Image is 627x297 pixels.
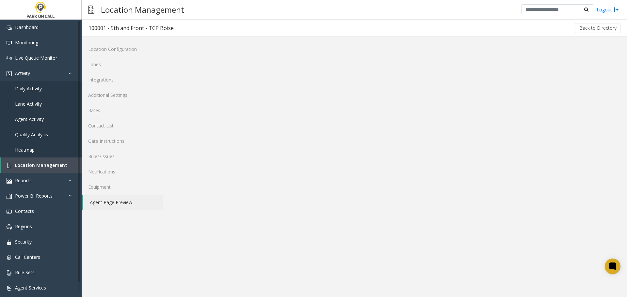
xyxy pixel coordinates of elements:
[82,87,163,103] a: Additional Settings
[7,56,12,61] img: 'icon'
[15,285,46,291] span: Agent Services
[15,208,34,214] span: Contacts
[98,2,187,18] h3: Location Management
[15,85,42,92] span: Daily Activity
[597,6,619,13] a: Logout
[7,71,12,76] img: 'icon'
[82,133,163,149] a: Gate Instructions
[15,269,35,275] span: Rule Sets
[7,240,12,245] img: 'icon'
[15,162,67,168] span: Location Management
[15,131,48,138] span: Quality Analysis
[7,286,12,291] img: 'icon'
[7,270,12,275] img: 'icon'
[7,194,12,199] img: 'icon'
[15,239,32,245] span: Security
[15,254,40,260] span: Call Centers
[7,224,12,230] img: 'icon'
[83,195,163,210] a: Agent Page Preview
[7,178,12,184] img: 'icon'
[15,24,39,30] span: Dashboard
[88,24,174,32] div: 100001 - 5th and Front - TCP Boise
[15,116,44,122] span: Agent Activity
[88,2,94,18] img: pageIcon
[15,223,32,230] span: Regions
[15,55,57,61] span: Live Queue Monitor
[15,147,35,153] span: Heatmap
[82,149,163,164] a: Rules/Issues
[15,193,53,199] span: Power BI Reports
[82,57,163,72] a: Lanes
[82,179,163,195] a: Equipment
[15,101,42,107] span: Lane Activity
[82,103,163,118] a: Rates
[7,255,12,260] img: 'icon'
[7,40,12,46] img: 'icon'
[15,70,30,76] span: Activity
[82,118,163,133] a: Contact List
[82,164,163,179] a: Notifications
[575,23,621,33] button: Back to Directory
[82,72,163,87] a: Integrations
[15,39,38,46] span: Monitoring
[7,209,12,214] img: 'icon'
[1,157,82,173] a: Location Management
[7,25,12,30] img: 'icon'
[614,6,619,13] img: logout
[82,41,163,57] a: Location Configuration
[15,177,32,184] span: Reports
[7,163,12,168] img: 'icon'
